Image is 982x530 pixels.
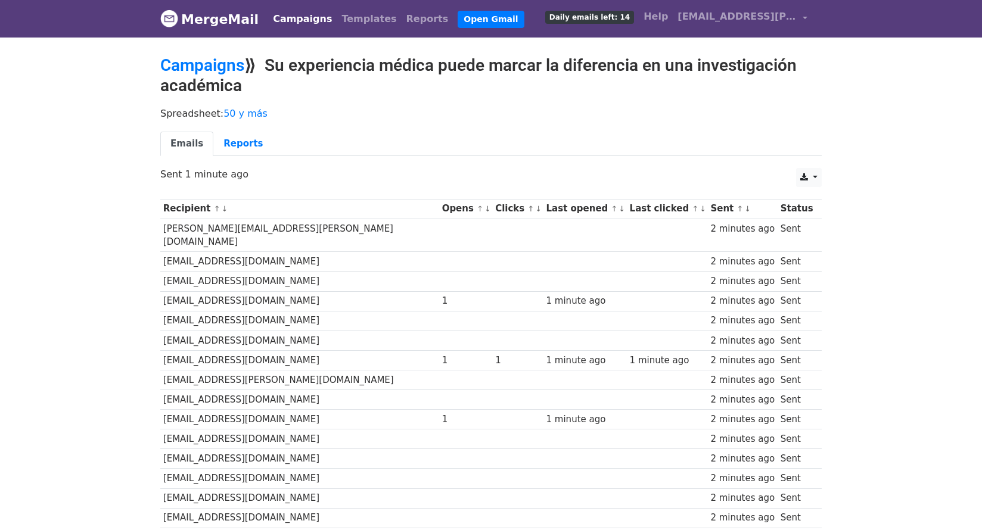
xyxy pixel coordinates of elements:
[160,107,822,120] p: Spreadsheet:
[778,199,816,219] th: Status
[160,331,439,350] td: [EMAIL_ADDRESS][DOMAIN_NAME]
[710,354,775,367] div: 2 minutes ago
[778,370,816,389] td: Sent
[710,275,775,288] div: 2 minutes ago
[543,199,627,219] th: Last opened
[619,204,625,213] a: ↓
[160,219,439,252] td: [PERSON_NAME][EMAIL_ADDRESS][PERSON_NAME][DOMAIN_NAME]
[710,511,775,525] div: 2 minutes ago
[710,334,775,348] div: 2 minutes ago
[678,10,797,24] span: [EMAIL_ADDRESS][PERSON_NAME][DOMAIN_NAME]
[710,314,775,328] div: 2 minutes ago
[528,204,534,213] a: ↑
[160,429,439,449] td: [EMAIL_ADDRESS][DOMAIN_NAME]
[160,199,439,219] th: Recipient
[710,432,775,446] div: 2 minutes ago
[778,508,816,528] td: Sent
[442,294,490,308] div: 1
[214,204,220,213] a: ↑
[223,108,268,119] a: 50 y más
[160,390,439,410] td: [EMAIL_ADDRESS][DOMAIN_NAME]
[708,199,778,219] th: Sent
[495,354,540,367] div: 1
[160,370,439,389] td: [EMAIL_ADDRESS][PERSON_NAME][DOMAIN_NAME]
[630,354,705,367] div: 1 minute ago
[778,488,816,508] td: Sent
[160,272,439,291] td: [EMAIL_ADDRESS][DOMAIN_NAME]
[710,472,775,485] div: 2 minutes ago
[700,204,706,213] a: ↓
[402,7,453,31] a: Reports
[439,199,493,219] th: Opens
[160,7,259,32] a: MergeMail
[546,413,624,426] div: 1 minute ago
[710,413,775,426] div: 2 minutes ago
[268,7,337,31] a: Campaigns
[442,413,490,426] div: 1
[710,452,775,466] div: 2 minutes ago
[160,168,822,180] p: Sent 1 minute ago
[160,311,439,331] td: [EMAIL_ADDRESS][DOMAIN_NAME]
[778,469,816,488] td: Sent
[639,5,673,29] a: Help
[778,291,816,311] td: Sent
[710,222,775,236] div: 2 minutes ago
[535,204,542,213] a: ↓
[213,132,273,156] a: Reports
[546,354,624,367] div: 1 minute ago
[778,390,816,410] td: Sent
[160,508,439,528] td: [EMAIL_ADDRESS][DOMAIN_NAME]
[692,204,698,213] a: ↑
[710,373,775,387] div: 2 minutes ago
[737,204,744,213] a: ↑
[778,272,816,291] td: Sent
[778,252,816,272] td: Sent
[627,199,708,219] th: Last clicked
[160,55,822,95] h2: ⟫ Su experiencia médica puede marcar la diferencia en una investigación académica
[492,199,543,219] th: Clicks
[546,294,624,308] div: 1 minute ago
[710,255,775,269] div: 2 minutes ago
[160,291,439,311] td: [EMAIL_ADDRESS][DOMAIN_NAME]
[477,204,483,213] a: ↑
[710,294,775,308] div: 2 minutes ago
[160,449,439,469] td: [EMAIL_ADDRESS][DOMAIN_NAME]
[484,204,491,213] a: ↓
[778,331,816,350] td: Sent
[160,55,244,75] a: Campaigns
[221,204,228,213] a: ↓
[778,449,816,469] td: Sent
[611,204,618,213] a: ↑
[160,350,439,370] td: [EMAIL_ADDRESS][DOMAIN_NAME]
[545,11,634,24] span: Daily emails left: 14
[160,488,439,508] td: [EMAIL_ADDRESS][DOMAIN_NAME]
[778,429,816,449] td: Sent
[160,10,178,27] img: MergeMail logo
[458,11,524,28] a: Open Gmail
[160,410,439,429] td: [EMAIL_ADDRESS][DOMAIN_NAME]
[778,410,816,429] td: Sent
[778,350,816,370] td: Sent
[710,491,775,505] div: 2 minutes ago
[160,469,439,488] td: [EMAIL_ADDRESS][DOMAIN_NAME]
[710,393,775,407] div: 2 minutes ago
[337,7,401,31] a: Templates
[744,204,751,213] a: ↓
[160,252,439,272] td: [EMAIL_ADDRESS][DOMAIN_NAME]
[442,354,490,367] div: 1
[778,311,816,331] td: Sent
[540,5,639,29] a: Daily emails left: 14
[673,5,812,33] a: [EMAIL_ADDRESS][PERSON_NAME][DOMAIN_NAME]
[778,219,816,252] td: Sent
[160,132,213,156] a: Emails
